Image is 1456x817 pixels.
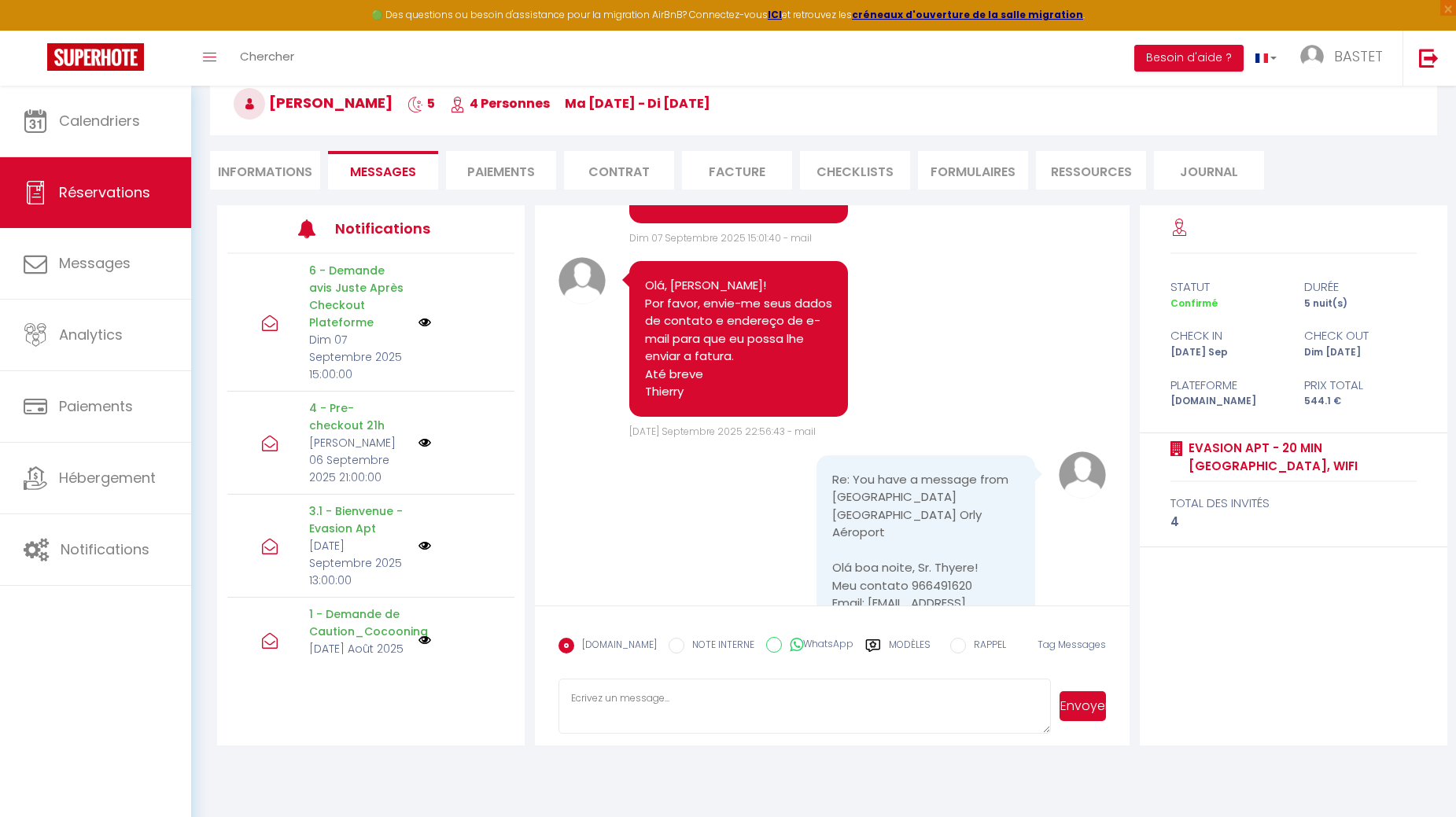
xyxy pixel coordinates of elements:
span: Notifications [61,539,149,559]
label: NOTE INTERNE [684,638,754,655]
p: 6 - Demande avis Juste Après Checkout Plateforme [309,262,408,331]
p: 3.1 - Bienvenue - Evasion Apt [309,502,408,537]
img: NO IMAGE [418,634,431,646]
li: Paiements [446,151,556,190]
p: 1 - Demande de Caution_Cocooning [309,605,408,640]
button: Envoyer [1060,691,1106,721]
p: Dim 07 Septembre 2025 15:00:00 [309,331,408,383]
label: RAPPEL [966,638,1006,655]
span: Chercher [240,48,294,64]
span: Confirmé [1170,296,1218,310]
div: durée [1294,278,1428,296]
img: avatar.png [1059,451,1106,499]
span: 4 Personnes [450,94,550,112]
label: WhatsApp [782,637,853,654]
label: [DOMAIN_NAME] [574,638,657,655]
li: Journal [1154,151,1264,190]
img: NO IMAGE [418,316,431,329]
button: Besoin d'aide ? [1134,45,1244,72]
span: [PERSON_NAME] [234,93,393,112]
div: Prix total [1294,376,1428,395]
span: Messages [350,163,416,181]
span: Calendriers [59,111,140,131]
a: Chercher [228,31,306,86]
img: NO IMAGE [418,539,431,552]
div: check in [1160,326,1294,345]
li: FORMULAIRES [918,151,1028,190]
div: check out [1294,326,1428,345]
span: [DATE] Septembre 2025 22:56:43 - mail [629,425,816,438]
span: ma [DATE] - di [DATE] [565,94,710,112]
li: CHECKLISTS [800,151,910,190]
a: EVASION APT - 20 min [GEOGRAPHIC_DATA], WIFI [1183,439,1417,476]
li: Informations [210,151,320,190]
span: Hébergement [59,468,156,488]
li: Contrat [564,151,674,190]
div: [DATE] Sep [1160,345,1294,360]
div: [DOMAIN_NAME] [1160,394,1294,409]
img: NO IMAGE [418,436,431,449]
button: Ouvrir le widget de chat LiveChat [13,6,60,53]
div: statut [1160,278,1294,296]
a: créneaux d'ouverture de la salle migration [852,8,1083,21]
img: avatar.png [558,257,606,304]
p: 4 - Pre-checkout 21h [309,399,408,434]
img: Super Booking [47,43,144,71]
span: Dim 07 Septembre 2025 15:01:40 - mail [629,231,812,245]
pre: Re: You have a message from [GEOGRAPHIC_DATA] [GEOGRAPHIC_DATA] Orly Aéroport Olá boa noite, Sr. ... [832,471,1019,737]
div: total des invités [1170,494,1417,513]
div: Plateforme [1160,376,1294,395]
h3: Notifications [335,211,455,246]
p: [DATE] Septembre 2025 13:00:00 [309,537,408,589]
p: [PERSON_NAME] 06 Septembre 2025 21:00:00 [309,434,408,486]
span: Messages [59,253,131,273]
div: Dim [DATE] [1294,345,1428,360]
li: Facture [682,151,792,190]
span: Analytics [59,325,123,344]
label: Modèles [889,638,931,665]
img: ... [1300,45,1324,68]
a: ICI [768,8,782,21]
span: BASTET [1334,46,1383,66]
span: Tag Messages [1038,638,1106,651]
div: 4 [1170,513,1417,532]
div: 544.1 € [1294,394,1428,409]
span: 5 [407,94,435,112]
img: logout [1419,48,1439,68]
p: [DATE] Août 2025 12:00:00 [309,640,408,675]
li: Ressources [1036,151,1146,190]
span: Réservations [59,182,150,202]
div: 5 nuit(s) [1294,296,1428,311]
pre: Olá, [PERSON_NAME]! Por favor, envie-me seus dados de contato e endereço de e-mail para que eu po... [645,277,832,401]
a: ... BASTET [1288,31,1403,86]
span: Paiements [59,396,133,416]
